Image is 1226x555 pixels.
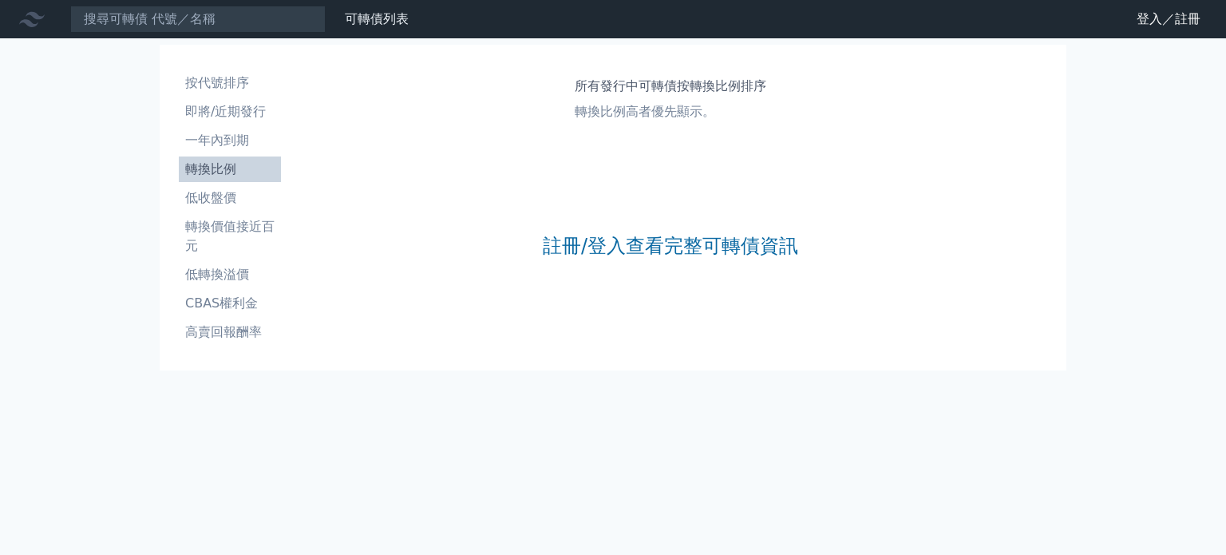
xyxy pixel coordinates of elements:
[179,265,281,284] li: 低轉換溢價
[179,102,281,121] li: 即將/近期發行
[179,157,281,182] a: 轉換比例
[179,323,281,342] li: 高賣回報酬率
[179,160,281,179] li: 轉換比例
[179,291,281,316] a: CBAS權利金
[575,77,766,96] h1: 所有發行中可轉債按轉換比例排序
[179,319,281,345] a: 高賣回報酬率
[179,99,281,125] a: 即將/近期發行
[179,188,281,208] li: 低收盤價
[179,185,281,211] a: 低收盤價
[179,214,281,259] a: 轉換價值接近百元
[179,131,281,150] li: 一年內到期
[179,70,281,96] a: 按代號排序
[70,6,326,33] input: 搜尋可轉債 代號／名稱
[345,11,409,26] a: 可轉債列表
[179,294,281,313] li: CBAS權利金
[179,262,281,287] a: 低轉換溢價
[179,217,281,256] li: 轉換價值接近百元
[179,73,281,93] li: 按代號排序
[1124,6,1213,32] a: 登入／註冊
[575,102,766,121] p: 轉換比例高者優先顯示。
[179,128,281,153] a: 一年內到期
[543,233,798,259] a: 註冊/登入查看完整可轉債資訊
